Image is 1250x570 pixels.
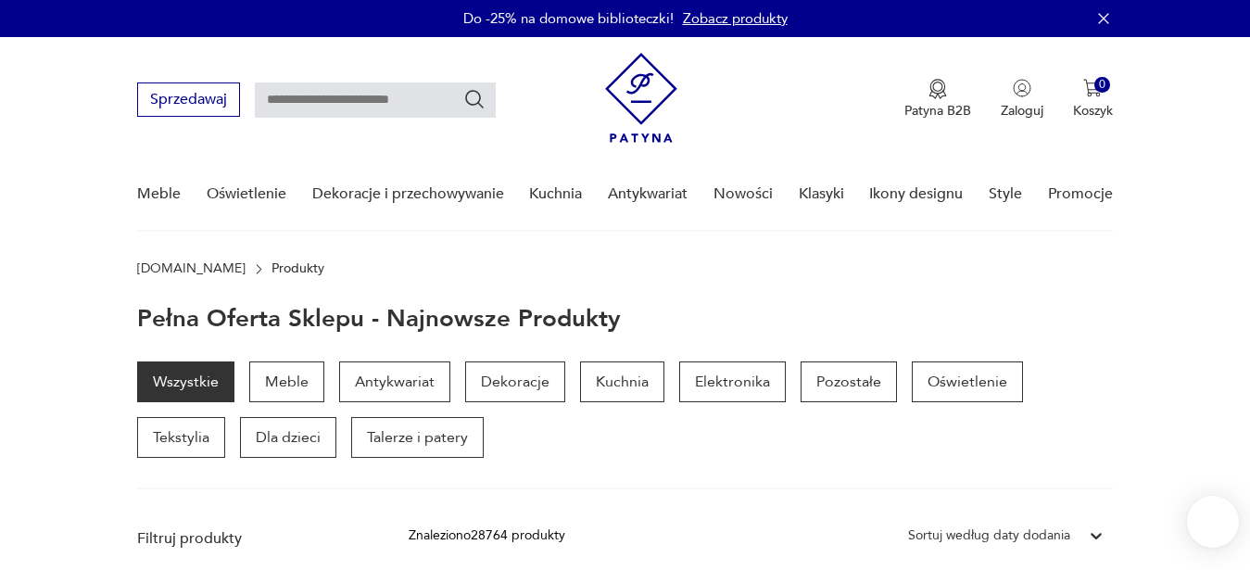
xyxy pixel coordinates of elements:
[580,361,664,402] a: Kuchnia
[1073,102,1113,120] p: Koszyk
[989,158,1022,230] a: Style
[1083,79,1102,97] img: Ikona koszyka
[1048,158,1113,230] a: Promocje
[928,79,947,99] img: Ikona medalu
[799,158,844,230] a: Klasyki
[904,79,971,120] a: Ikona medaluPatyna B2B
[1001,102,1043,120] p: Zaloguj
[137,261,246,276] a: [DOMAIN_NAME]
[207,158,286,230] a: Oświetlenie
[1094,77,1110,93] div: 0
[1013,79,1031,97] img: Ikonka użytkownika
[679,361,786,402] a: Elektronika
[1073,79,1113,120] button: 0Koszyk
[137,306,621,332] h1: Pełna oferta sklepu - najnowsze produkty
[409,526,565,546] div: Znaleziono 28764 produkty
[465,361,565,402] a: Dekoracje
[904,79,971,120] button: Patyna B2B
[1001,79,1043,120] button: Zaloguj
[137,361,234,402] a: Wszystkie
[912,361,1023,402] a: Oświetlenie
[608,158,688,230] a: Antykwariat
[339,361,450,402] a: Antykwariat
[271,261,324,276] p: Produkty
[312,158,504,230] a: Dekoracje i przechowywanie
[137,158,181,230] a: Meble
[1187,496,1239,548] iframe: Smartsupp widget button
[137,417,225,458] a: Tekstylia
[137,82,240,117] button: Sprzedawaj
[529,158,582,230] a: Kuchnia
[605,53,677,143] img: Patyna - sklep z meblami i dekoracjami vintage
[801,361,897,402] a: Pozostałe
[137,95,240,108] a: Sprzedawaj
[249,361,324,402] a: Meble
[351,417,484,458] a: Talerze i patery
[137,528,364,549] p: Filtruj produkty
[463,88,486,110] button: Szukaj
[904,102,971,120] p: Patyna B2B
[908,526,1070,546] div: Sortuj według daty dodania
[463,9,674,28] p: Do -25% na domowe biblioteczki!
[240,417,336,458] a: Dla dzieci
[683,9,788,28] a: Zobacz produkty
[869,158,963,230] a: Ikony designu
[713,158,773,230] a: Nowości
